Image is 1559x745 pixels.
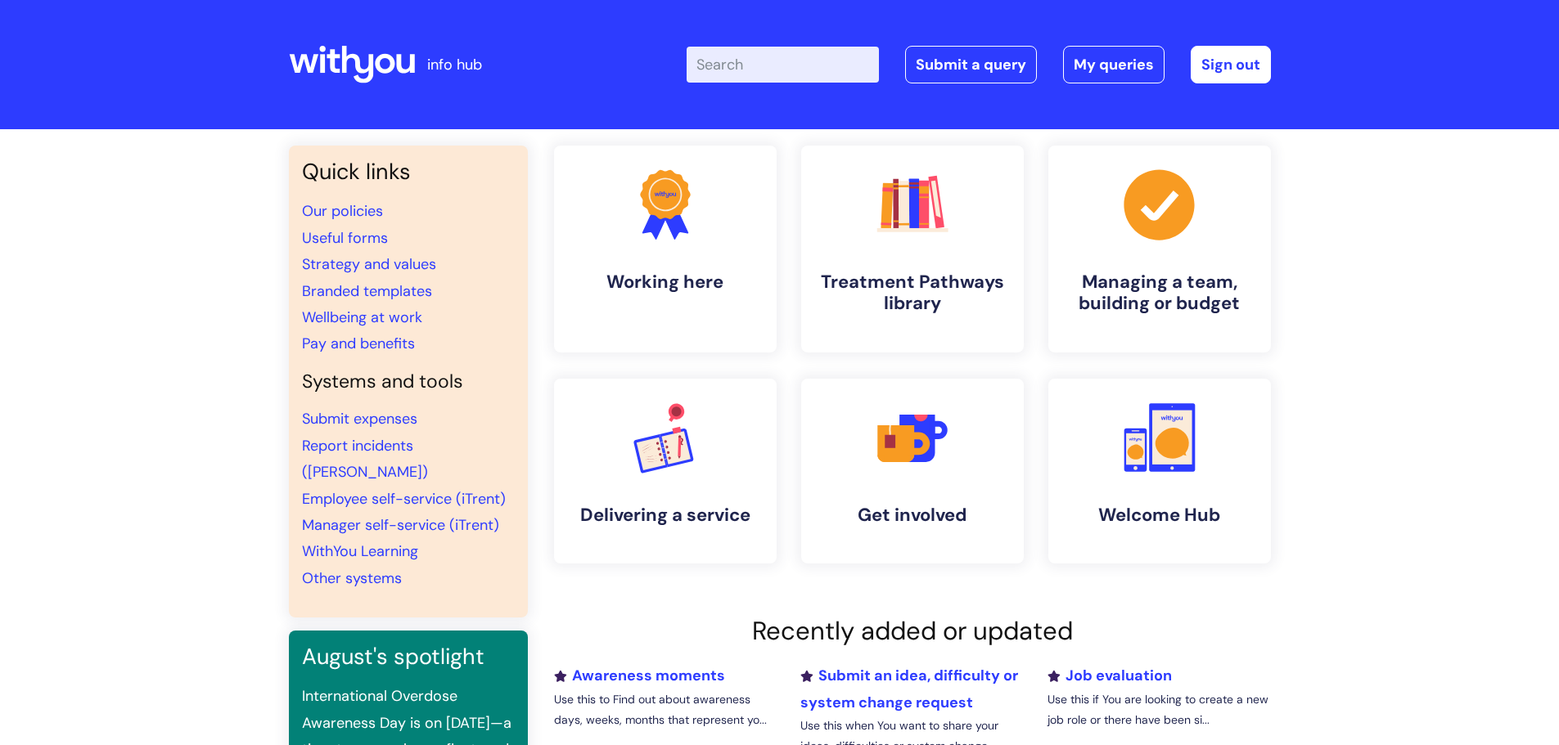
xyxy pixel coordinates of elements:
[554,689,777,730] p: Use this to Find out about awareness days, weeks, months that represent yo...
[302,489,506,509] a: Employee self-service (iTrent)
[302,334,415,353] a: Pay and benefits
[1048,379,1271,563] a: Welcome Hub
[687,46,1271,83] div: | -
[302,159,515,185] h3: Quick links
[1048,666,1172,685] a: Job evaluation
[801,146,1024,352] a: Treatment Pathways library
[1191,46,1271,83] a: Sign out
[1061,505,1258,526] h4: Welcome Hub
[302,541,418,561] a: WithYou Learning
[1048,146,1271,352] a: Managing a team, building or budget
[814,272,1011,315] h4: Treatment Pathways library
[1061,272,1258,315] h4: Managing a team, building or budget
[554,146,777,352] a: Working here
[302,201,383,221] a: Our policies
[302,409,417,429] a: Submit expenses
[302,254,436,274] a: Strategy and values
[814,505,1011,526] h4: Get involved
[567,505,764,526] h4: Delivering a service
[427,52,482,78] p: info hub
[302,568,402,588] a: Other systems
[302,436,428,482] a: Report incidents ([PERSON_NAME])
[800,666,1018,711] a: Submit an idea, difficulty or system change request
[302,281,432,301] a: Branded templates
[302,370,515,393] h4: Systems and tools
[687,47,879,83] input: Search
[302,307,422,327] a: Wellbeing at work
[1048,689,1270,730] p: Use this if You are looking to create a new job role or there have been si...
[554,616,1271,646] h2: Recently added or updated
[1063,46,1165,83] a: My queries
[302,515,499,535] a: Manager self-service (iTrent)
[905,46,1037,83] a: Submit a query
[302,644,515,670] h3: August's spotlight
[302,228,388,248] a: Useful forms
[554,666,725,685] a: Awareness moments
[567,272,764,293] h4: Working here
[554,379,777,563] a: Delivering a service
[801,379,1024,563] a: Get involved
